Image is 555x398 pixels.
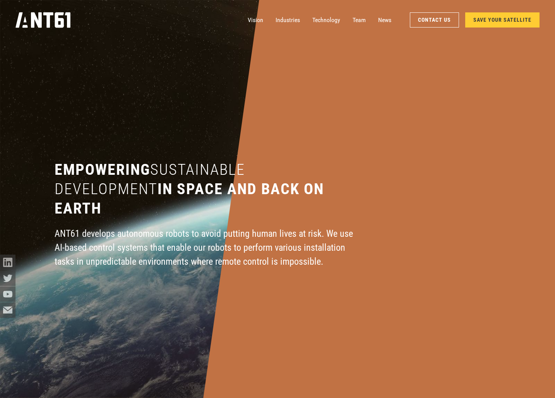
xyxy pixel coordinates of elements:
[55,160,353,218] h1: Empowering in space and back on earth
[378,12,391,28] a: News
[15,10,70,30] a: home
[55,160,245,198] span: sustainable development
[55,227,353,269] div: ANT61 develops autonomous robots to avoid putting human lives at risk. We use AI-based control sy...
[410,12,459,28] a: Contact Us
[465,12,540,28] a: SAVE YOUR SATELLITE
[312,12,340,28] a: Technology
[353,12,366,28] a: Team
[276,12,300,28] a: Industries
[248,12,263,28] a: Vision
